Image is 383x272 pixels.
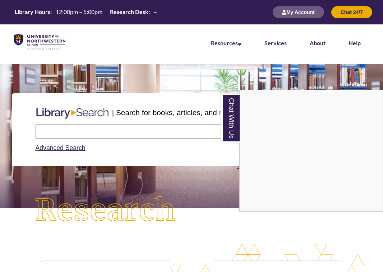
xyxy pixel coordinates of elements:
a: About [310,39,326,46]
a: Chat With Us [221,94,240,143]
a: Help [349,39,361,46]
div: Chat With Us [239,90,383,212]
a: Resources [211,39,241,46]
a: Services [264,39,287,46]
iframe: Chat Widget [240,90,383,211]
img: UNWSP Library Logo [14,34,65,51]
